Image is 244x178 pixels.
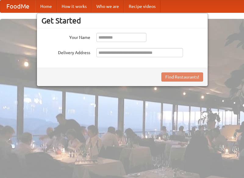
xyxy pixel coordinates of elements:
button: Find Restaurants! [161,72,203,82]
a: Who we are [91,0,124,12]
h3: Get Started [41,16,203,25]
a: Home [35,0,57,12]
label: Your Name [41,33,90,40]
a: How it works [57,0,91,12]
label: Delivery Address [41,48,90,56]
a: Recipe videos [124,0,160,12]
a: FoodMe [0,0,35,12]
